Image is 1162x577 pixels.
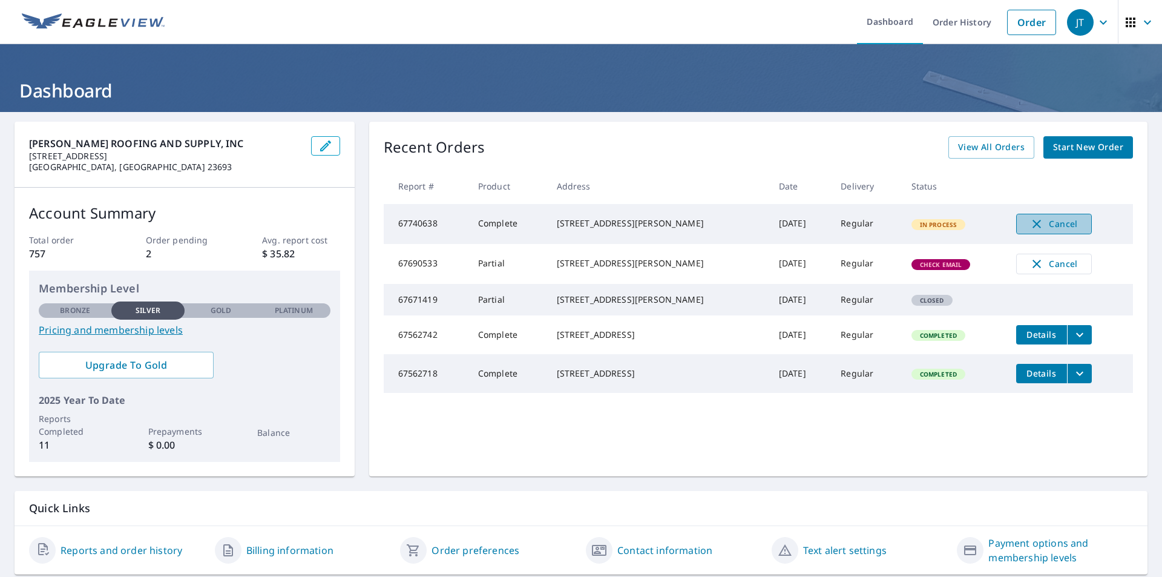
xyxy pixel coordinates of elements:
[29,246,107,261] p: 757
[913,260,970,269] span: Check Email
[39,352,214,378] a: Upgrade To Gold
[29,234,107,246] p: Total order
[557,329,760,341] div: [STREET_ADDRESS]
[1016,254,1092,274] button: Cancel
[1029,217,1079,231] span: Cancel
[29,162,301,173] p: [GEOGRAPHIC_DATA], [GEOGRAPHIC_DATA] 23693
[557,257,760,269] div: [STREET_ADDRESS][PERSON_NAME]
[1053,140,1123,155] span: Start New Order
[468,284,547,315] td: Partial
[1023,329,1060,340] span: Details
[958,140,1025,155] span: View All Orders
[22,13,165,31] img: EV Logo
[769,204,832,244] td: [DATE]
[769,354,832,393] td: [DATE]
[29,151,301,162] p: [STREET_ADDRESS]
[948,136,1034,159] a: View All Orders
[432,543,519,558] a: Order preferences
[29,136,301,151] p: [PERSON_NAME] ROOFING AND SUPPLY, INC
[39,412,111,438] p: Reports Completed
[547,168,769,204] th: Address
[384,315,468,354] td: 67562742
[29,202,340,224] p: Account Summary
[557,294,760,306] div: [STREET_ADDRESS][PERSON_NAME]
[39,280,330,297] p: Membership Level
[803,543,887,558] a: Text alert settings
[1016,325,1067,345] button: detailsBtn-67562742
[1067,9,1094,36] div: JT
[246,543,333,558] a: Billing information
[902,168,1006,204] th: Status
[1043,136,1133,159] a: Start New Order
[148,425,221,438] p: Prepayments
[61,543,182,558] a: Reports and order history
[468,315,547,354] td: Complete
[1016,214,1092,234] button: Cancel
[769,315,832,354] td: [DATE]
[468,168,547,204] th: Product
[831,204,901,244] td: Regular
[211,305,231,316] p: Gold
[468,204,547,244] td: Complete
[384,244,468,284] td: 67690533
[617,543,712,558] a: Contact information
[29,501,1133,516] p: Quick Links
[769,284,832,315] td: [DATE]
[769,244,832,284] td: [DATE]
[831,315,901,354] td: Regular
[384,204,468,244] td: 67740638
[557,368,760,380] div: [STREET_ADDRESS]
[384,284,468,315] td: 67671419
[60,305,90,316] p: Bronze
[831,284,901,315] td: Regular
[275,305,313,316] p: Platinum
[48,358,204,372] span: Upgrade To Gold
[384,354,468,393] td: 67562718
[831,354,901,393] td: Regular
[1067,364,1092,383] button: filesDropdownBtn-67562718
[557,217,760,229] div: [STREET_ADDRESS][PERSON_NAME]
[39,438,111,452] p: 11
[468,244,547,284] td: Partial
[831,244,901,284] td: Regular
[913,331,964,340] span: Completed
[136,305,161,316] p: Silver
[262,246,340,261] p: $ 35.82
[913,370,964,378] span: Completed
[769,168,832,204] th: Date
[1023,368,1060,379] span: Details
[39,393,330,407] p: 2025 Year To Date
[384,168,468,204] th: Report #
[15,78,1147,103] h1: Dashboard
[913,220,965,229] span: In Process
[988,536,1133,565] a: Payment options and membership levels
[831,168,901,204] th: Delivery
[468,354,547,393] td: Complete
[1016,364,1067,383] button: detailsBtn-67562718
[913,296,951,305] span: Closed
[148,438,221,452] p: $ 0.00
[39,323,330,337] a: Pricing and membership levels
[146,246,223,261] p: 2
[1067,325,1092,345] button: filesDropdownBtn-67562742
[257,426,330,439] p: Balance
[384,136,485,159] p: Recent Orders
[146,234,223,246] p: Order pending
[1007,10,1056,35] a: Order
[262,234,340,246] p: Avg. report cost
[1029,257,1079,271] span: Cancel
